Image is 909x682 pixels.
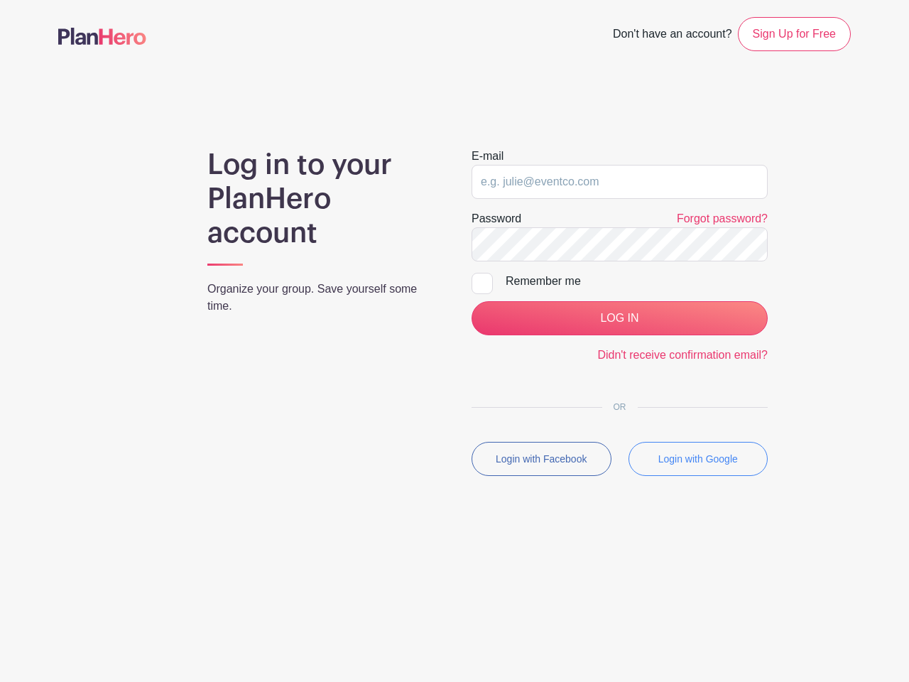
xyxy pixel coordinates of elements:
button: Login with Facebook [472,442,611,476]
input: LOG IN [472,301,768,335]
a: Forgot password? [677,212,768,224]
a: Didn't receive confirmation email? [597,349,768,361]
small: Login with Facebook [496,453,587,465]
input: e.g. julie@eventco.com [472,165,768,199]
div: Remember me [506,273,768,290]
label: E-mail [472,148,504,165]
button: Login with Google [628,442,768,476]
span: Don't have an account? [613,20,732,51]
img: logo-507f7623f17ff9eddc593b1ce0a138ce2505c220e1c5a4e2b4648c50719b7d32.svg [58,28,146,45]
small: Login with Google [658,453,738,465]
label: Password [472,210,521,227]
h1: Log in to your PlanHero account [207,148,437,250]
a: Sign Up for Free [738,17,851,51]
p: Organize your group. Save yourself some time. [207,281,437,315]
span: OR [602,402,638,412]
